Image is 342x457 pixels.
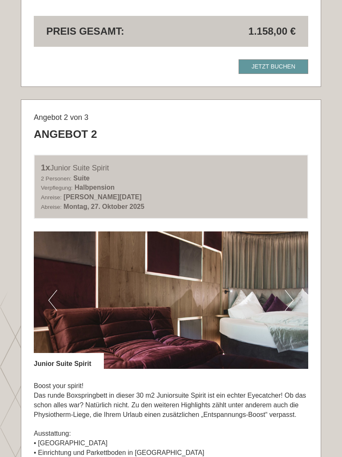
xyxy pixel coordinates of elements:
small: Abreise: [41,204,62,210]
b: [PERSON_NAME][DATE] [63,193,141,201]
div: Junior Suite Spirit [41,162,301,174]
b: Halbpension [75,184,115,191]
span: 1.158,00 € [249,24,296,38]
small: Anreise: [41,194,62,201]
small: 2 Personen: [41,175,71,182]
img: image [34,231,308,369]
span: Angebot 2 von 3 [34,113,88,122]
a: Jetzt buchen [239,59,308,74]
small: Verpflegung: [41,185,73,191]
b: Montag, 27. Oktober 2025 [63,203,144,210]
div: Angebot 2 [34,127,97,142]
button: Next [285,290,294,311]
b: 1x [41,163,50,172]
button: Previous [48,290,57,311]
div: Junior Suite Spirit [34,353,104,369]
b: Suite [73,175,90,182]
div: Preis gesamt: [40,24,171,38]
